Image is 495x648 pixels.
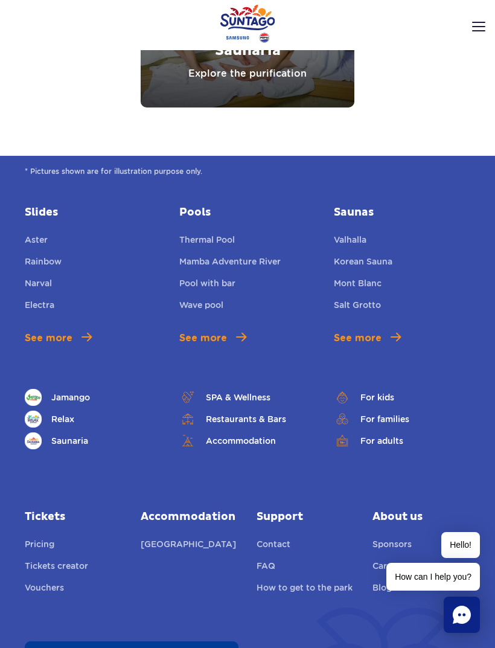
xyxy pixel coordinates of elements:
[257,559,275,576] a: FAQ
[25,331,92,345] a: See more
[372,537,412,554] a: Sponsors
[257,510,354,524] a: Support
[334,277,382,294] a: Mont Blanc
[444,597,480,633] div: Chat
[25,205,161,220] a: Slides
[179,277,235,294] a: Pool with bar
[472,22,485,31] img: Open menu
[25,298,54,315] a: Electra
[141,537,236,554] a: [GEOGRAPHIC_DATA]
[334,205,470,220] a: Saunas
[334,255,392,272] a: Korean Sauna
[25,235,48,245] span: Aster
[257,581,353,598] a: How to get to the park
[25,165,470,178] span: * Pictures shown are for illustration purpose only.
[179,255,281,272] a: Mamba Adventure River
[179,432,316,449] a: Accommodation
[334,331,382,345] span: See more
[141,510,238,524] a: Accommodation
[25,278,52,288] span: Narval
[25,581,64,598] a: Vouchers
[334,298,381,315] a: Salt Grotto
[25,537,54,554] a: Pricing
[257,537,290,554] a: Contact
[334,411,470,428] a: For families
[179,298,223,315] a: Wave pool
[179,331,246,345] a: See more
[179,205,316,220] a: Pools
[25,257,62,266] span: Rainbow
[25,389,161,406] a: Jamango
[25,559,88,576] a: Tickets creator
[25,432,161,449] a: Saunaria
[334,389,470,406] a: For kids
[179,389,316,406] a: SPA & Wellness
[220,4,275,43] a: Park of Poland
[25,255,62,272] a: Rainbow
[25,277,52,294] a: Narval
[334,233,366,250] a: Valhalla
[334,432,470,449] a: For adults
[372,559,400,576] a: Career
[51,391,90,404] span: Jamango
[372,581,392,598] a: Blog
[386,563,480,591] span: How can I help you?
[179,233,235,250] a: Thermal Pool
[25,510,123,524] a: Tickets
[372,510,470,524] span: About us
[25,411,161,428] a: Relax
[334,331,401,345] a: See more
[25,331,72,345] span: See more
[179,411,316,428] a: Restaurants & Bars
[25,233,48,250] a: Aster
[179,331,227,345] span: See more
[441,532,480,558] span: Hello!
